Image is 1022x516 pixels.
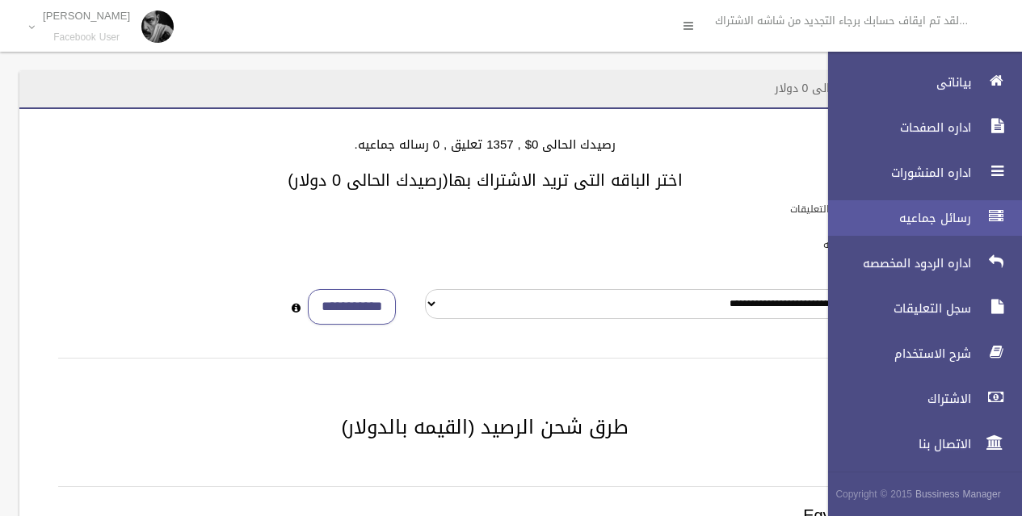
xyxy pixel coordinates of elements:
a: سجل التعليقات [814,291,1022,326]
span: اداره الصفحات [814,120,976,136]
span: الاتصال بنا [814,436,976,452]
h2: طرق شحن الرصيد (القيمه بالدولار) [39,417,932,438]
a: اداره الردود المخصصه [814,245,1022,281]
header: الاشتراك - رصيدك الحالى 0 دولار [755,73,951,104]
a: بياناتى [814,65,1022,100]
span: رسائل جماعيه [814,210,976,226]
a: رسائل جماعيه [814,200,1022,236]
p: [PERSON_NAME] [43,10,130,22]
span: الاشتراك [814,391,976,407]
strong: Bussiness Manager [915,485,1001,503]
small: Facebook User [43,31,130,44]
span: سجل التعليقات [814,300,976,317]
h3: اختر الباقه التى تريد الاشتراك بها(رصيدك الحالى 0 دولار) [39,171,932,189]
a: اداره المنشورات [814,155,1022,191]
span: اداره المنشورات [814,165,976,181]
span: Copyright © 2015 [835,485,912,503]
a: شرح الاستخدام [814,336,1022,371]
a: اداره الصفحات [814,110,1022,145]
label: باقات الرد الالى على التعليقات [790,200,918,218]
a: الاتصال بنا [814,426,1022,462]
span: بياناتى [814,74,976,90]
h4: رصيدك الحالى 0$ , 1357 تعليق , 0 رساله جماعيه. [39,138,932,152]
span: اداره الردود المخصصه [814,255,976,271]
label: باقات الرسائل الجماعيه [823,236,918,254]
span: شرح الاستخدام [814,346,976,362]
a: الاشتراك [814,381,1022,417]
